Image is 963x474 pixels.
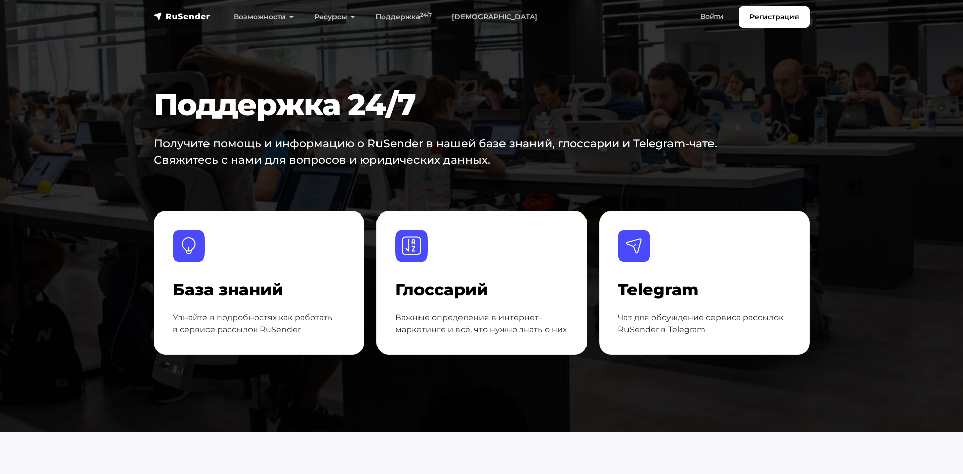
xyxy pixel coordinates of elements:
[376,211,587,355] a: Глоссарий Глоссарий Важные определения в интернет-маркетинге и всё, что нужно знать о них
[154,11,211,21] img: RuSender
[618,280,791,299] h4: Telegram
[395,312,568,336] p: Важные определения в интернет-маркетинге и всё, что нужно знать о них
[154,135,728,168] p: Получите помощь и информацию о RuSender в нашей базе знаний, глоссарии и Telegram-чате. Свяжитесь...
[173,280,346,299] h4: База знаний
[442,7,548,27] a: [DEMOGRAPHIC_DATA]
[173,312,346,336] p: Узнайте в подробностях как работать в сервисе рассылок RuSender
[224,7,304,27] a: Возможности
[395,280,568,299] h4: Глоссарий
[599,211,810,355] a: Telegram Telegram Чат для обсуждение сервиса рассылок RuSender в Telegram
[173,230,205,262] img: База знаний
[154,87,754,123] h1: Поддержка 24/7
[618,312,791,336] p: Чат для обсуждение сервиса рассылок RuSender в Telegram
[304,7,365,27] a: Ресурсы
[739,6,810,28] a: Регистрация
[690,6,734,27] a: Войти
[618,230,650,262] img: Telegram
[154,211,364,355] a: База знаний База знаний Узнайте в подробностях как работать в сервисе рассылок RuSender
[365,7,442,27] a: Поддержка24/7
[395,230,428,262] img: Глоссарий
[420,12,432,18] sup: 24/7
